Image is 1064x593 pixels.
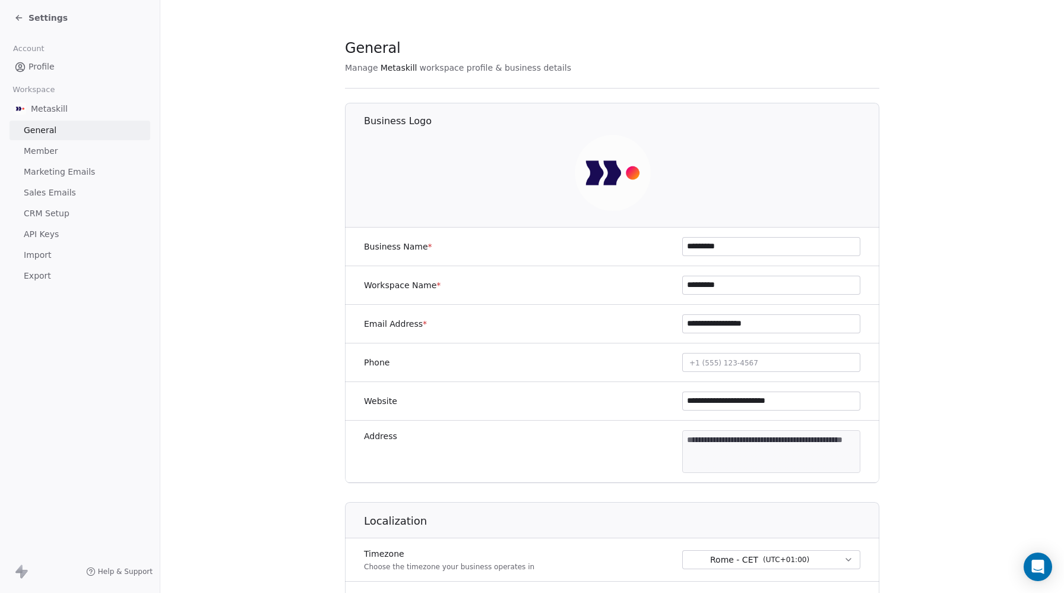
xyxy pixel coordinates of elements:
a: Import [9,245,150,265]
span: Account [8,40,49,58]
span: +1 (555) 123-4567 [689,359,758,367]
span: Metaskill [381,62,417,74]
span: ( UTC+01:00 ) [763,554,809,565]
span: General [345,39,401,57]
span: workspace profile & business details [419,62,571,74]
span: Export [24,270,51,282]
span: Workspace [8,81,60,99]
span: Help & Support [98,567,153,576]
label: Address [364,430,397,442]
span: Profile [28,61,55,73]
a: Settings [14,12,68,24]
button: +1 (555) 123-4567 [682,353,860,372]
span: General [24,124,56,137]
a: General [9,121,150,140]
a: API Keys [9,225,150,244]
h1: Business Logo [364,115,880,128]
span: Import [24,249,51,261]
a: Export [9,266,150,286]
a: Sales Emails [9,183,150,203]
a: Member [9,141,150,161]
span: Metaskill [31,103,68,115]
img: AVATAR%20METASKILL%20-%20Colori%20Positivo.png [14,103,26,115]
a: CRM Setup [9,204,150,223]
h1: Localization [364,514,880,528]
a: Marketing Emails [9,162,150,182]
a: Help & Support [86,567,153,576]
label: Workspace Name [364,279,441,291]
span: Rome - CET [710,554,758,566]
span: Member [24,145,58,157]
span: Marketing Emails [24,166,95,178]
div: Open Intercom Messenger [1024,553,1052,581]
span: API Keys [24,228,59,241]
img: AVATAR%20METASKILL%20-%20Colori%20Positivo.png [575,135,651,211]
label: Timezone [364,548,534,560]
label: Website [364,395,397,407]
label: Business Name [364,241,432,253]
span: Sales Emails [24,187,76,199]
a: Profile [9,57,150,77]
label: Email Address [364,318,427,330]
label: Phone [364,357,389,368]
p: Choose the timezone your business operates in [364,562,534,572]
span: Manage [345,62,378,74]
span: CRM Setup [24,207,69,220]
span: Settings [28,12,68,24]
button: Rome - CET(UTC+01:00) [682,550,860,569]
